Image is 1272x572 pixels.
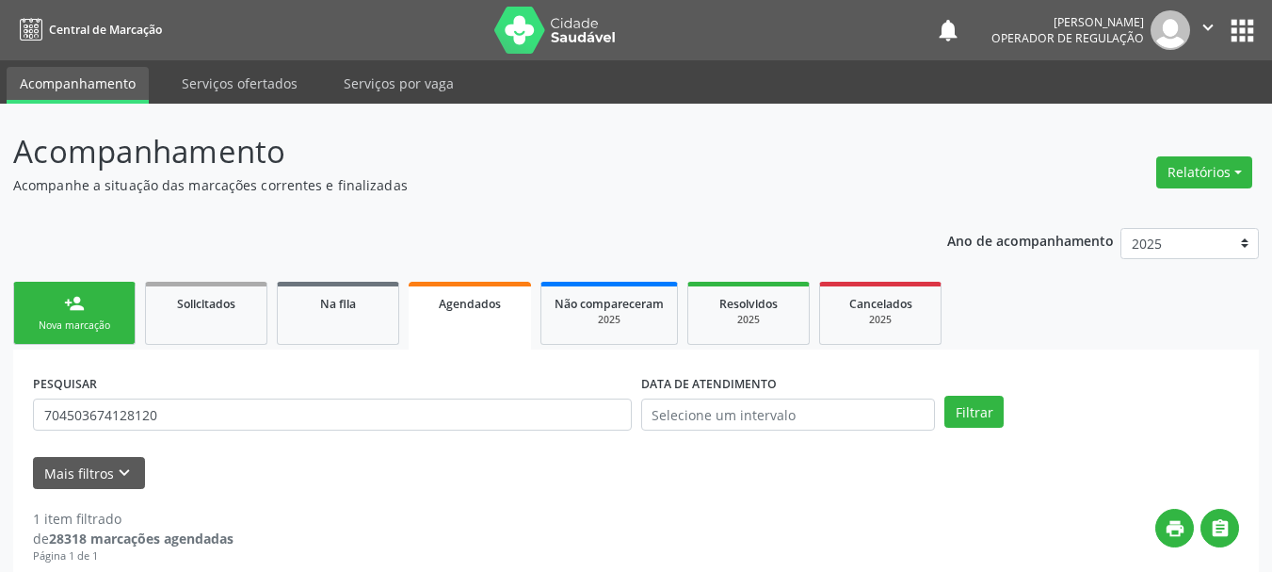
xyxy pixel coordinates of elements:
div: [PERSON_NAME] [991,14,1144,30]
button:  [1190,10,1226,50]
i: keyboard_arrow_down [114,463,135,483]
a: Acompanhamento [7,67,149,104]
p: Ano de acompanhamento [947,228,1114,252]
input: Selecione um intervalo [641,399,936,431]
div: Página 1 de 1 [33,548,233,564]
span: Resolvidos [719,296,778,312]
label: PESQUISAR [33,369,97,399]
img: img [1151,10,1190,50]
label: DATA DE ATENDIMENTO [641,369,777,399]
div: de [33,529,233,548]
i:  [1198,17,1218,38]
a: Serviços por vaga [330,67,467,100]
button: notifications [935,17,961,43]
span: Operador de regulação [991,30,1144,46]
button:  [1200,509,1239,547]
span: Central de Marcação [49,22,162,38]
span: Agendados [439,296,501,312]
span: Solicitados [177,296,235,312]
i:  [1210,518,1231,539]
div: 2025 [555,313,664,327]
button: print [1155,509,1194,547]
div: person_add [64,293,85,314]
div: 2025 [833,313,927,327]
button: Mais filtroskeyboard_arrow_down [33,457,145,490]
div: Nova marcação [27,319,121,333]
button: apps [1226,14,1259,47]
button: Filtrar [944,396,1004,428]
strong: 28318 marcações agendadas [49,530,233,547]
a: Serviços ofertados [169,67,311,100]
span: Na fila [320,296,356,312]
div: 1 item filtrado [33,509,233,529]
div: 2025 [701,313,796,327]
span: Cancelados [849,296,912,312]
p: Acompanhamento [13,128,885,175]
p: Acompanhe a situação das marcações correntes e finalizadas [13,175,885,195]
a: Central de Marcação [13,14,162,45]
button: Relatórios [1156,156,1252,188]
span: Não compareceram [555,296,664,312]
i: print [1165,518,1185,539]
input: Nome, CNS [33,399,632,431]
